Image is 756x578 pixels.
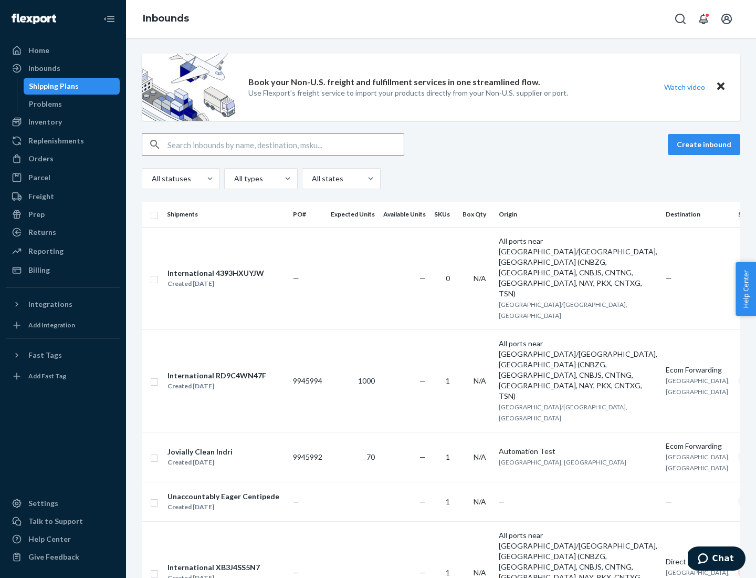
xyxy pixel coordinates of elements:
div: Orders [28,153,54,164]
div: Created [DATE] [167,278,264,289]
div: Add Fast Tag [28,371,66,380]
button: Open notifications [693,8,714,29]
div: Talk to Support [28,516,83,527]
div: Prep [28,209,45,220]
span: — [666,497,672,506]
div: International 4393HXUYJW [167,268,264,278]
span: 0 [446,274,450,283]
button: Give Feedback [6,549,120,565]
div: All ports near [GEOGRAPHIC_DATA]/[GEOGRAPHIC_DATA], [GEOGRAPHIC_DATA] (CNBZG, [GEOGRAPHIC_DATA], ... [499,338,657,401]
div: Help Center [28,534,71,544]
div: Unaccountably Eager Centipede [167,491,279,502]
div: Problems [29,99,62,109]
a: Add Fast Tag [6,368,120,385]
p: Book your Non-U.S. freight and fulfillment services in one streamlined flow. [248,76,540,88]
td: 9945992 [289,432,327,482]
span: N/A [474,274,486,283]
a: Replenishments [6,132,120,149]
div: Home [28,45,49,56]
div: Direct [666,556,730,567]
span: [GEOGRAPHIC_DATA], [GEOGRAPHIC_DATA] [666,453,730,472]
a: Problems [24,96,120,112]
div: Ecom Forwarding [666,365,730,375]
div: Created [DATE] [167,457,233,468]
div: Billing [28,265,50,275]
a: Freight [6,188,120,205]
span: [GEOGRAPHIC_DATA]/[GEOGRAPHIC_DATA], [GEOGRAPHIC_DATA] [499,403,627,422]
th: PO# [289,202,327,227]
span: — [419,568,426,577]
span: — [499,497,505,506]
th: Shipments [163,202,289,227]
input: All states [311,173,312,184]
a: Settings [6,495,120,512]
span: [GEOGRAPHIC_DATA]/[GEOGRAPHIC_DATA], [GEOGRAPHIC_DATA] [499,301,627,319]
span: — [419,376,426,385]
div: International RD9C4WN47F [167,370,266,381]
span: 1 [446,497,450,506]
span: — [419,274,426,283]
button: Close [714,79,728,95]
span: 70 [366,452,375,461]
div: All ports near [GEOGRAPHIC_DATA]/[GEOGRAPHIC_DATA], [GEOGRAPHIC_DATA] (CNBZG, [GEOGRAPHIC_DATA], ... [499,236,657,299]
ol: breadcrumbs [134,4,197,34]
th: Available Units [379,202,430,227]
div: International XB3J4SS5N7 [167,562,260,573]
a: Inventory [6,113,120,130]
a: Orders [6,150,120,167]
div: Ecom Forwarding [666,441,730,451]
span: — [293,274,299,283]
span: — [293,568,299,577]
div: Inventory [28,117,62,127]
div: Replenishments [28,136,84,146]
input: All types [233,173,234,184]
input: All statuses [151,173,152,184]
span: 1000 [358,376,375,385]
span: N/A [474,452,486,461]
div: Add Integration [28,321,75,329]
span: Help Center [736,262,756,316]
span: — [666,274,672,283]
span: — [419,497,426,506]
iframe: Opens a widget where you can chat to one of our agents [688,546,745,573]
div: Give Feedback [28,552,79,562]
a: Prep [6,206,120,223]
img: Flexport logo [12,14,56,24]
div: Automation Test [499,446,657,457]
button: Open account menu [716,8,737,29]
button: Create inbound [668,134,740,155]
th: Origin [495,202,661,227]
div: Parcel [28,172,50,183]
p: Use Flexport’s freight service to import your products directly from your Non-U.S. supplier or port. [248,88,568,98]
a: Returns [6,224,120,241]
span: 1 [446,376,450,385]
td: 9945994 [289,329,327,432]
div: Inbounds [28,63,60,74]
div: Shipping Plans [29,81,79,91]
a: Help Center [6,531,120,548]
button: Talk to Support [6,513,120,530]
div: Jovially Clean Indri [167,447,233,457]
div: Fast Tags [28,350,62,360]
div: Settings [28,498,58,509]
button: Watch video [657,79,712,95]
a: Billing [6,262,120,278]
th: Box Qty [458,202,495,227]
a: Add Integration [6,317,120,334]
span: [GEOGRAPHIC_DATA], [GEOGRAPHIC_DATA] [499,458,626,466]
div: Returns [28,227,56,238]
button: Open Search Box [670,8,691,29]
button: Close Navigation [99,8,120,29]
span: [GEOGRAPHIC_DATA], [GEOGRAPHIC_DATA] [666,377,730,396]
div: Reporting [28,246,64,256]
a: Inbounds [143,13,189,24]
span: N/A [474,497,486,506]
span: 1 [446,568,450,577]
span: N/A [474,568,486,577]
a: Home [6,42,120,59]
div: Integrations [28,299,72,309]
th: SKUs [430,202,458,227]
a: Parcel [6,169,120,186]
button: Integrations [6,296,120,313]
